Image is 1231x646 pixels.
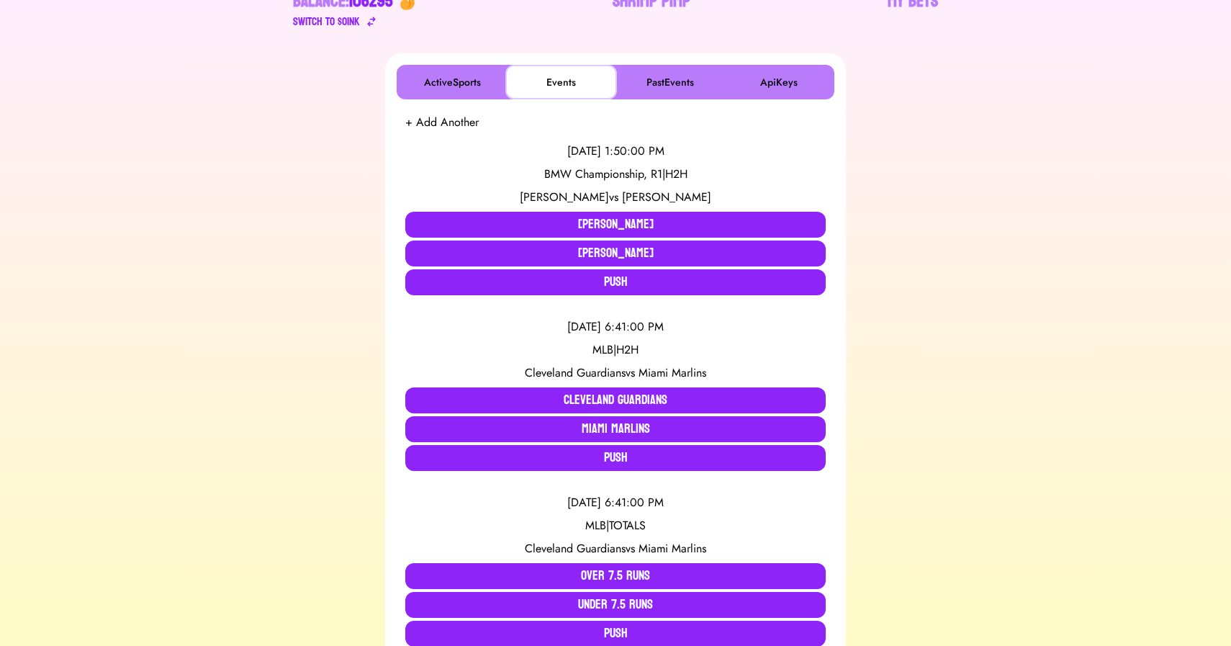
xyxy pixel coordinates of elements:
[405,494,826,511] div: [DATE] 6:41:00 PM
[617,68,723,97] button: PastEvents
[293,13,360,30] div: Switch to $ OINK
[405,445,826,471] button: Push
[726,68,831,97] button: ApiKeys
[405,269,826,295] button: Push
[405,166,826,183] div: BMW Championship, R1 | H2H
[405,143,826,160] div: [DATE] 1:50:00 PM
[508,68,614,97] button: Events
[405,241,826,266] button: [PERSON_NAME]
[405,364,826,382] div: vs
[405,540,826,557] div: vs
[405,416,826,442] button: Miami Marlins
[405,114,479,131] button: + Add Another
[405,189,826,206] div: vs
[525,364,626,381] span: Cleveland Guardians
[400,68,505,97] button: ActiveSports
[520,189,609,205] span: [PERSON_NAME]
[525,540,626,557] span: Cleveland Guardians
[622,189,711,205] span: [PERSON_NAME]
[405,212,826,238] button: [PERSON_NAME]
[405,517,826,534] div: MLB | TOTALS
[405,592,826,618] button: Under 7.5 Runs
[405,341,826,359] div: MLB | H2H
[405,387,826,413] button: Cleveland Guardians
[405,563,826,589] button: Over 7.5 Runs
[639,364,706,381] span: Miami Marlins
[405,318,826,336] div: [DATE] 6:41:00 PM
[639,540,706,557] span: Miami Marlins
